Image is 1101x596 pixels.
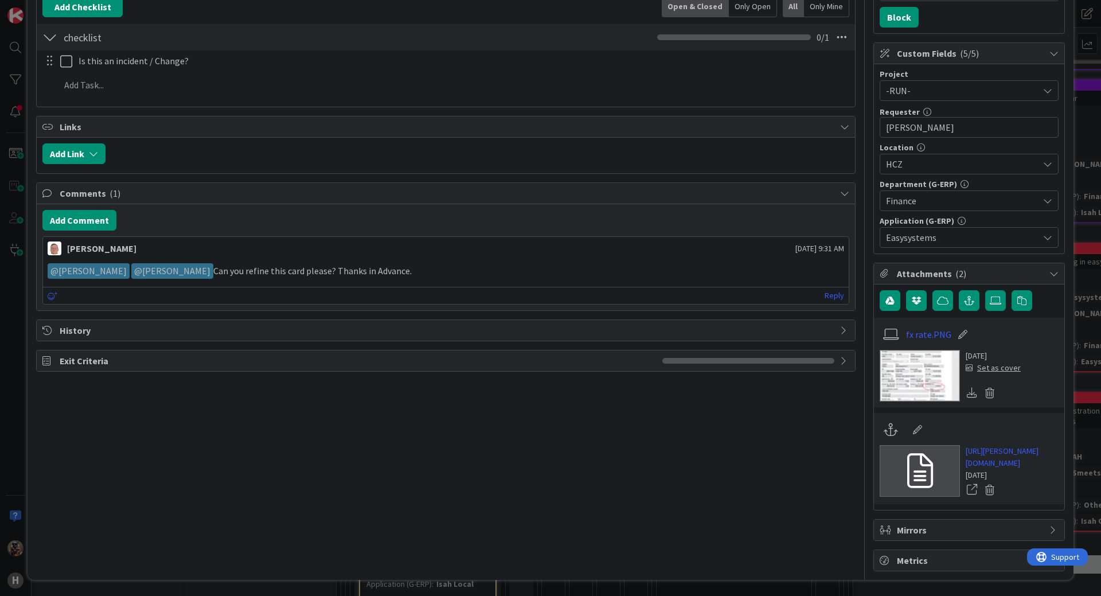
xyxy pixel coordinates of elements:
div: Project [880,70,1059,78]
div: [DATE] [966,350,1021,362]
a: Open [966,482,978,497]
input: Add Checklist... [60,27,318,48]
span: ( 5/5 ) [960,48,979,59]
span: Attachments [897,267,1044,281]
p: Can you refine this card please? Thanks in Advance. [48,263,844,279]
div: [PERSON_NAME] [67,241,136,255]
span: Easysystems [886,231,1038,244]
div: Department (G-ERP) [880,180,1059,188]
span: History [60,324,834,337]
span: @ [134,265,142,276]
button: Add Link [42,143,106,164]
span: ( 2 ) [955,268,966,279]
div: Download [966,385,978,400]
span: Links [60,120,834,134]
span: Custom Fields [897,46,1044,60]
p: Is this an incident / Change? [79,54,847,68]
span: 0 / 1 [817,30,829,44]
span: Mirrors [897,523,1044,537]
button: Add Comment [42,210,116,231]
button: Block [880,7,919,28]
span: Support [24,2,52,15]
span: Exit Criteria [60,354,657,368]
div: Location [880,143,1059,151]
a: [URL][PERSON_NAME][DOMAIN_NAME] [966,445,1059,469]
span: -RUN- [886,83,1033,99]
span: @ [50,265,58,276]
div: Set as cover [966,362,1021,374]
a: Reply [825,289,844,303]
div: Application (G-ERP) [880,217,1059,225]
span: Metrics [897,554,1044,567]
span: Comments [60,186,834,200]
a: fx rate.PNG [906,328,951,341]
span: [PERSON_NAME] [134,265,210,276]
span: HCZ [886,157,1038,171]
img: lD [48,241,61,255]
span: [PERSON_NAME] [50,265,127,276]
div: [DATE] [966,469,1059,481]
label: Requester [880,107,920,117]
span: Finance [886,194,1038,208]
span: ( 1 ) [110,188,120,199]
span: [DATE] 9:31 AM [795,243,844,255]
